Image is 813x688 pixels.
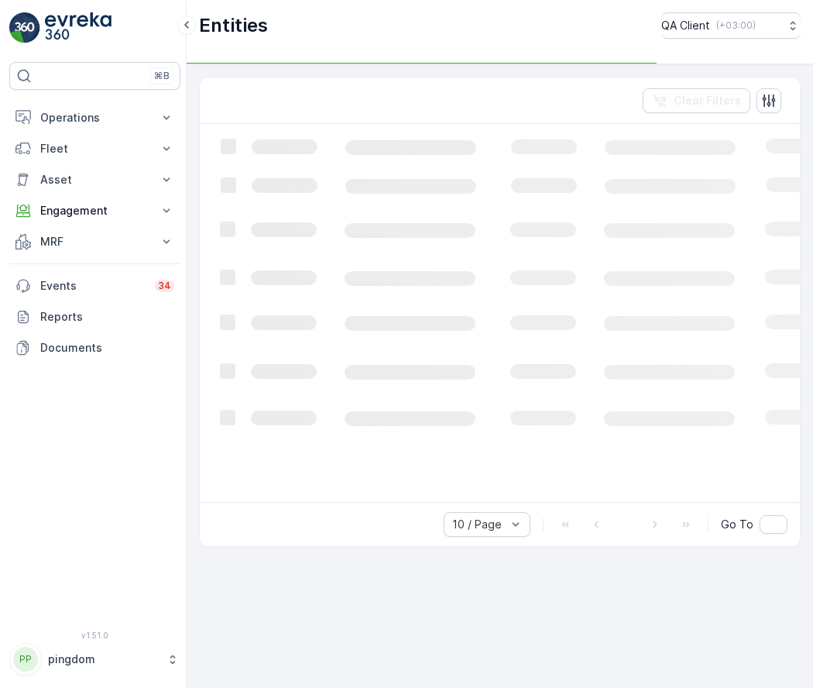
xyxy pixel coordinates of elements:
[40,141,149,157] p: Fleet
[154,70,170,82] p: ⌘B
[661,18,710,33] p: QA Client
[9,195,180,226] button: Engagement
[9,12,40,43] img: logo
[40,172,149,187] p: Asset
[716,19,756,32] p: ( +03:00 )
[40,234,149,249] p: MRF
[40,110,149,126] p: Operations
[9,164,180,195] button: Asset
[9,332,180,363] a: Documents
[40,278,146,294] p: Events
[40,203,149,218] p: Engagement
[721,517,753,532] span: Go To
[9,631,180,640] span: v 1.51.0
[9,226,180,257] button: MRF
[45,12,111,43] img: logo_light-DOdMpM7g.png
[643,88,750,113] button: Clear Filters
[674,93,741,108] p: Clear Filters
[9,301,180,332] a: Reports
[9,643,180,676] button: PPpingdom
[661,12,801,39] button: QA Client(+03:00)
[199,13,268,38] p: Entities
[48,652,159,667] p: pingdom
[9,102,180,133] button: Operations
[9,270,180,301] a: Events34
[40,309,174,325] p: Reports
[158,280,171,292] p: 34
[9,133,180,164] button: Fleet
[40,340,174,356] p: Documents
[13,647,38,672] div: PP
